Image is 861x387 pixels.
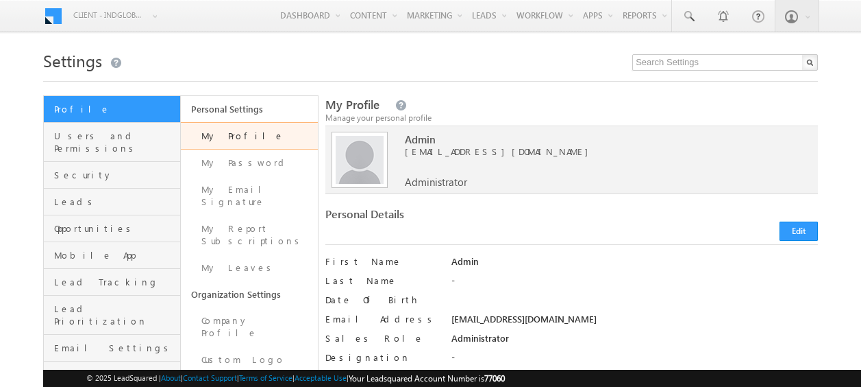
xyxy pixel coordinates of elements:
[451,351,818,371] div: -
[44,189,180,215] a: Leads
[54,342,177,354] span: Email Settings
[44,335,180,362] a: Email Settings
[181,281,318,307] a: Organization Settings
[54,196,177,208] span: Leads
[54,249,177,261] span: Mobile App
[181,176,318,215] a: My Email Signature
[632,54,818,71] input: Search Settings
[325,351,439,364] label: Designation
[86,372,505,385] span: © 2025 LeadSquared | | | | |
[325,332,439,344] label: Sales Role
[484,373,505,384] span: 77060
[181,215,318,255] a: My Report Subscriptions
[405,133,799,145] span: Admin
[44,296,180,335] a: Lead Prioritization
[44,242,180,269] a: Mobile App
[54,276,177,288] span: Lead Tracking
[44,215,180,242] a: Opportunities
[54,169,177,181] span: Security
[181,307,318,347] a: Company Profile
[181,96,318,122] a: Personal Settings
[183,373,237,382] a: Contact Support
[54,303,177,327] span: Lead Prioritization
[325,255,439,268] label: First Name
[43,49,102,71] span: Settings
[44,162,180,189] a: Security
[44,96,180,123] a: Profile
[325,313,439,325] label: Email Address
[54,103,177,115] span: Profile
[239,373,292,382] a: Terms of Service
[73,8,145,22] span: Client - indglobal1 (77060)
[54,222,177,235] span: Opportunities
[325,294,439,306] label: Date Of Birth
[405,176,467,188] span: Administrator
[44,123,180,162] a: Users and Permissions
[181,255,318,281] a: My Leaves
[451,332,818,351] div: Administrator
[181,122,318,150] a: My Profile
[325,97,379,113] span: My Profile
[405,145,799,158] span: [EMAIL_ADDRESS][DOMAIN_NAME]
[451,313,818,332] div: [EMAIL_ADDRESS][DOMAIN_NAME]
[451,255,818,274] div: Admin
[325,274,439,287] label: Last Name
[181,347,318,373] a: Custom Logo
[295,373,347,382] a: Acceptable Use
[181,150,318,176] a: My Password
[325,112,819,124] div: Manage your personal profile
[161,373,181,382] a: About
[54,130,177,154] span: Users and Permissions
[325,208,566,227] div: Personal Details
[779,222,818,241] button: Edit
[451,274,818,294] div: -
[349,373,505,384] span: Your Leadsquared Account Number is
[44,269,180,296] a: Lead Tracking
